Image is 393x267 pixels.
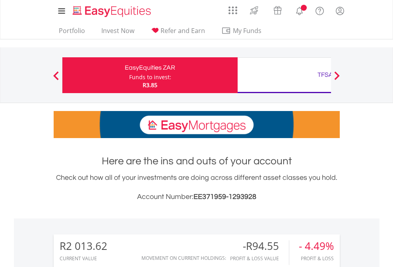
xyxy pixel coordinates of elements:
div: R2 013.62 [60,240,107,252]
div: Check out how all of your investments are doing across different asset classes you hold. [54,172,340,203]
button: Next [329,75,345,83]
a: FAQ's and Support [310,2,330,18]
span: Refer and Earn [161,26,205,35]
a: Home page [70,2,154,18]
div: Funds to invest: [129,73,171,81]
div: Profit & Loss [299,256,334,261]
div: -R94.55 [230,240,289,252]
div: - 4.49% [299,240,334,252]
a: AppsGrid [223,2,242,15]
span: EE371959-1293928 [194,193,256,201]
div: EasyEquities ZAR [67,62,233,73]
a: My Profile [330,2,350,19]
a: Notifications [289,2,310,18]
img: EasyMortage Promotion Banner [54,111,340,138]
div: Movement on Current Holdings: [141,255,226,261]
h3: Account Number: [54,191,340,203]
img: thrive-v2.svg [248,4,261,17]
div: CURRENT VALUE [60,256,107,261]
img: EasyEquities_Logo.png [71,5,154,18]
div: Profit & Loss Value [230,256,289,261]
img: vouchers-v2.svg [271,4,284,17]
span: My Funds [221,25,273,36]
h1: Here are the ins and outs of your account [54,154,340,168]
img: grid-menu-icon.svg [228,6,237,15]
a: Portfolio [56,27,88,39]
a: Vouchers [266,2,289,17]
button: Previous [48,75,64,83]
a: Invest Now [98,27,137,39]
a: Refer and Earn [147,27,208,39]
span: R3.85 [143,81,157,89]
